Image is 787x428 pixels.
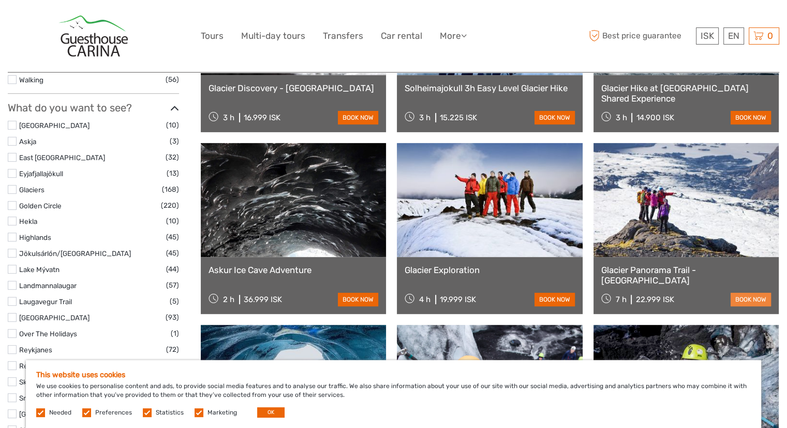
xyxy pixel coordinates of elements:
[244,113,280,122] div: 16.999 ISK
[95,408,132,417] label: Preferences
[19,378,49,386] a: Skaftafell
[405,83,574,93] a: Solheimajokull 3h Easy Level Glacier Hike
[615,113,627,122] span: 3 h
[36,370,751,379] h5: This website uses cookies
[244,295,282,304] div: 36.999 ISK
[338,293,378,306] a: book now
[171,327,179,339] span: (1)
[207,408,237,417] label: Marketing
[19,137,36,146] a: Askja
[19,249,131,258] a: Jökulsárlón/[GEOGRAPHIC_DATA]
[19,169,63,178] a: Eyjafjallajökull
[701,31,714,41] span: ISK
[19,186,44,194] a: Glaciers
[161,199,179,211] span: (220)
[19,410,90,418] a: [GEOGRAPHIC_DATA]
[166,74,179,85] span: (56)
[209,83,378,93] a: Glacier Discovery - [GEOGRAPHIC_DATA]
[615,295,626,304] span: 7 h
[223,113,234,122] span: 3 h
[223,295,234,304] span: 2 h
[534,293,575,306] a: book now
[19,121,90,130] a: [GEOGRAPHIC_DATA]
[19,76,43,84] a: Walking
[635,295,674,304] div: 22.999 ISK
[241,28,305,44] a: Multi-day tours
[19,394,59,402] a: Snæfellsnes
[166,247,179,259] span: (45)
[381,28,422,44] a: Car rental
[156,408,184,417] label: Statistics
[19,217,37,225] a: Hekla
[19,265,60,274] a: Lake Mývatn
[201,28,224,44] a: Tours
[166,119,179,131] span: (10)
[166,263,179,275] span: (44)
[601,265,771,286] a: Glacier Panorama Trail - [GEOGRAPHIC_DATA]
[166,215,179,227] span: (10)
[19,202,62,210] a: Golden Circle
[14,18,117,26] p: We're away right now. Please check back later!
[19,313,90,322] a: [GEOGRAPHIC_DATA]
[440,295,476,304] div: 19.999 ISK
[166,231,179,243] span: (45)
[419,113,430,122] span: 3 h
[440,113,477,122] div: 15.225 ISK
[534,111,575,124] a: book now
[58,16,128,56] img: 893-d42c7f2b-59bd-45ae-8429-b17589f84f67_logo_big.jpg
[723,27,744,45] div: EN
[731,293,771,306] a: book now
[19,346,52,354] a: Reykjanes
[19,330,77,338] a: Over The Holidays
[19,297,72,306] a: Laugavegur Trail
[166,344,179,355] span: (72)
[257,407,285,418] button: OK
[636,113,674,122] div: 14.900 ISK
[440,28,467,44] a: More
[601,83,771,104] a: Glacier Hike at [GEOGRAPHIC_DATA] Shared Experience
[19,362,63,370] a: Reykjavík City
[338,111,378,124] a: book now
[166,311,179,323] span: (93)
[209,265,378,275] a: Askur Ice Cave Adventure
[167,167,179,179] span: (13)
[170,135,179,147] span: (3)
[19,153,105,162] a: East [GEOGRAPHIC_DATA]
[19,281,77,290] a: Landmannalaugar
[766,31,775,41] span: 0
[419,295,430,304] span: 4 h
[8,102,179,114] h3: What do you want to see?
[26,360,761,428] div: We use cookies to personalise content and ads, to provide social media features and to analyse ou...
[405,265,574,275] a: Glacier Exploration
[162,183,179,195] span: (168)
[49,408,71,417] label: Needed
[119,16,131,28] button: Open LiveChat chat widget
[586,27,693,45] span: Best price guarantee
[731,111,771,124] a: book now
[166,279,179,291] span: (57)
[170,295,179,307] span: (5)
[19,233,51,241] a: Highlands
[166,151,179,163] span: (32)
[323,28,363,44] a: Transfers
